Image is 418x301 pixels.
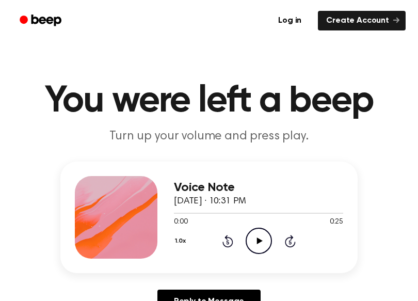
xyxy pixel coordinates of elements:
[174,181,343,195] h3: Voice Note
[12,83,406,120] h1: You were left a beep
[330,217,343,228] span: 0:25
[174,217,187,228] span: 0:00
[318,11,406,30] a: Create Account
[12,128,406,145] p: Turn up your volume and press play.
[268,9,312,33] a: Log in
[174,197,246,206] span: [DATE] · 10:31 PM
[12,11,71,31] a: Beep
[174,232,189,250] button: 1.0x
